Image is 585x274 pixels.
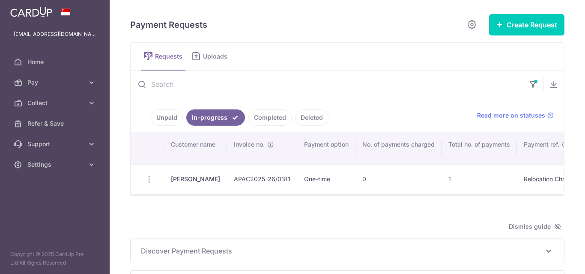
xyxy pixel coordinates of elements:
h5: Payment Requests [130,18,207,32]
span: No. of payments charged [362,140,435,149]
span: Support [27,140,84,148]
p: Discover Payment Requests [141,246,554,256]
a: Uploads [189,43,233,70]
button: Create Request [489,14,564,35]
td: 0 [355,164,442,194]
span: Collect [27,99,84,107]
p: [EMAIL_ADDRESS][DOMAIN_NAME] [14,30,96,38]
span: Settings [27,160,84,169]
th: Customer name [164,133,227,164]
td: One-time [297,164,355,194]
td: [PERSON_NAME] [164,164,227,194]
span: Requests [155,52,185,61]
th: Invoice no. [227,133,297,164]
span: Home [27,58,84,66]
iframe: Find more information here [425,29,585,274]
td: APAC2025-26/0181 [227,164,297,194]
th: No. of payments charged [355,133,442,164]
th: Payment option [297,133,355,164]
span: Payment option [304,140,349,149]
a: Deleted [295,109,328,126]
a: In-progress [186,109,245,126]
span: Invoice no. [234,140,265,149]
a: Requests [141,43,185,70]
a: Unpaid [151,109,183,126]
span: Uploads [203,52,233,61]
img: CardUp [10,7,52,17]
span: Discover Payment Requests [141,246,543,256]
a: Completed [248,109,292,126]
span: Refer & Save [27,119,84,128]
input: Search [131,71,523,98]
span: Pay [27,78,84,87]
